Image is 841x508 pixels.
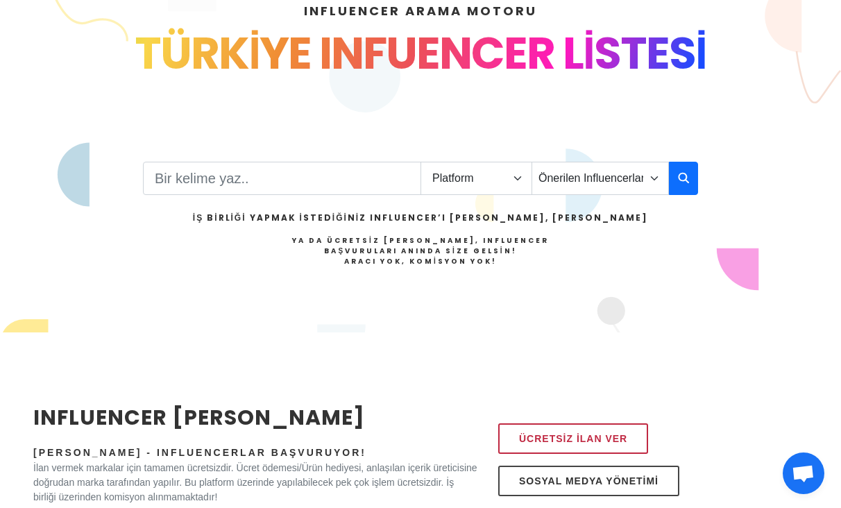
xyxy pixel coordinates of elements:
a: Ücretsiz İlan Ver [498,423,648,454]
input: Search [143,162,421,195]
h2: İş Birliği Yapmak İstediğiniz Influencer’ı [PERSON_NAME], [PERSON_NAME] [193,212,648,224]
span: Sosyal Medya Yönetimi [519,473,659,489]
strong: Aracı Yok, Komisyon Yok! [344,256,497,266]
p: İlan vermek markalar için tamamen ücretsizdir. Ücret ödemesi/Ürün hediyesi, anlaşılan içerik üret... [33,461,478,505]
div: TÜRKİYE INFUENCER LİSTESİ [33,20,808,87]
a: Open chat [783,452,824,494]
span: [PERSON_NAME] - Influencerlar Başvuruyor! [33,447,366,458]
a: Sosyal Medya Yönetimi [498,466,679,496]
h4: Ya da Ücretsiz [PERSON_NAME], Influencer Başvuruları Anında Size Gelsin! [193,235,648,266]
span: Ücretsiz İlan Ver [519,430,627,447]
h4: INFLUENCER ARAMA MOTORU [33,1,808,20]
h2: INFLUENCER [PERSON_NAME] [33,402,478,433]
